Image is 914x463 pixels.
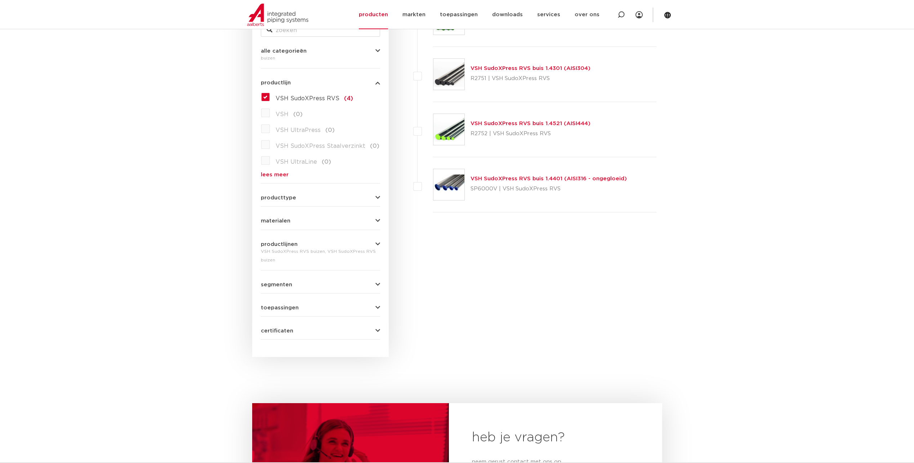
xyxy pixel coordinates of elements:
[261,172,380,177] a: lees meer
[472,429,639,446] h2: heb je vragen?
[261,218,380,224] button: materialen
[433,59,464,90] img: Thumbnail for VSH SudoXPress RVS buis 1.4301 (AISI304)
[471,183,627,195] p: SP6000V | VSH SudoXPress RVS
[471,176,627,181] a: VSH SudoXPress RVS buis 1.4401 (AISI316 - ongegloeid)
[261,242,380,247] button: productlijnen
[471,66,590,71] a: VSH SudoXPress RVS buis 1.4301 (AISI304)
[261,24,380,37] input: zoeken
[261,247,380,264] div: VSH SudoXPress RVS buizen, VSH SudoXPress RVS buizen
[261,305,380,310] button: toepassingen
[261,242,298,247] span: productlijnen
[433,169,464,200] img: Thumbnail for VSH SudoXPress RVS buis 1.4401 (AISI316 - ongegloeid)
[261,48,307,54] span: alle categorieën
[261,195,380,200] button: producttype
[261,328,293,334] span: certificaten
[293,111,303,117] span: (0)
[276,143,365,149] span: VSH SudoXPress Staalverzinkt
[276,111,289,117] span: VSH
[344,96,353,101] span: (4)
[276,127,321,133] span: VSH UltraPress
[261,218,290,224] span: materialen
[325,127,335,133] span: (0)
[261,80,291,85] span: productlijn
[261,328,380,334] button: certificaten
[433,114,464,145] img: Thumbnail for VSH SudoXPress RVS buis 1.4521 (AISI444)
[276,96,339,101] span: VSH SudoXPress RVS
[261,195,296,200] span: producttype
[322,159,331,165] span: (0)
[276,159,317,165] span: VSH UltraLine
[261,305,299,310] span: toepassingen
[261,282,292,287] span: segmenten
[261,282,380,287] button: segmenten
[370,143,379,149] span: (0)
[261,54,380,62] div: buizen
[261,48,380,54] button: alle categorieën
[471,128,590,140] p: R2752 | VSH SudoXPress RVS
[471,121,590,126] a: VSH SudoXPress RVS buis 1.4521 (AISI444)
[471,73,590,84] p: R2751 | VSH SudoXPress RVS
[261,80,380,85] button: productlijn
